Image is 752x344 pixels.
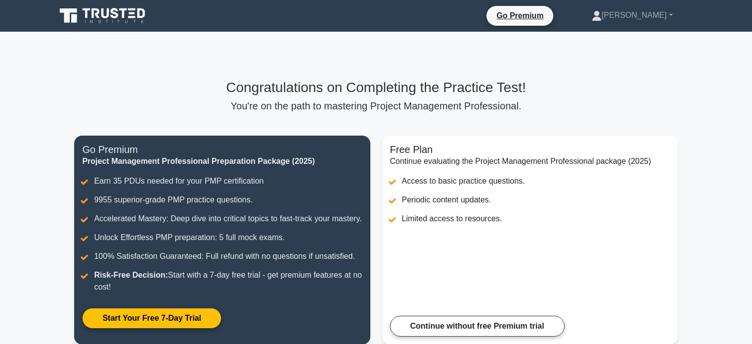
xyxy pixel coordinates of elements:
a: Start Your Free 7-Day Trial [82,308,221,329]
a: Go Premium [490,9,549,22]
a: Continue without free Premium trial [390,316,565,337]
p: You're on the path to mastering Project Management Professional. [74,100,677,112]
a: [PERSON_NAME] [568,5,697,25]
h3: Congratulations on Completing the Practice Test! [74,79,677,96]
